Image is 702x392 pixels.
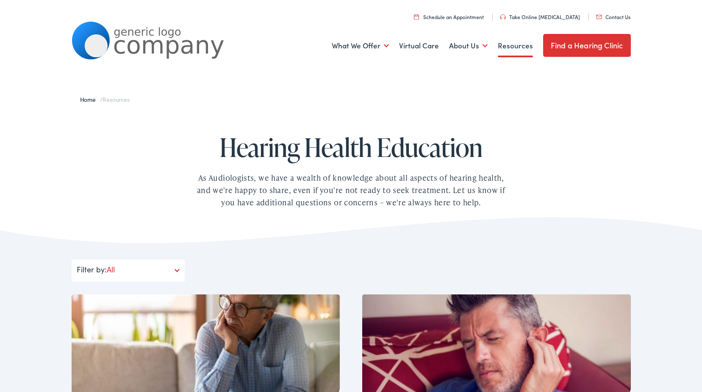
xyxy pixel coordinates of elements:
span: / [80,95,130,104]
span: Resources [103,95,129,104]
a: About Us [449,30,488,62]
a: Virtual Care [399,30,439,62]
a: Schedule an Appointment [414,13,484,20]
div: Filter by: [72,260,185,282]
a: Home [80,95,100,104]
h1: Hearing Health Education [169,133,533,161]
a: Contact Us [596,13,630,20]
a: Resources [498,30,533,62]
img: utility icon [500,14,506,20]
a: What We Offer [332,30,389,62]
div: As Audiologists, we have a wealth of knowledge about all aspects of hearing health, and we're hap... [194,172,508,208]
a: Take Online [MEDICAL_DATA] [500,13,580,20]
img: utility icon [414,14,419,20]
a: Find a Hearing Clinic [543,34,631,57]
img: utility icon [596,15,602,19]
